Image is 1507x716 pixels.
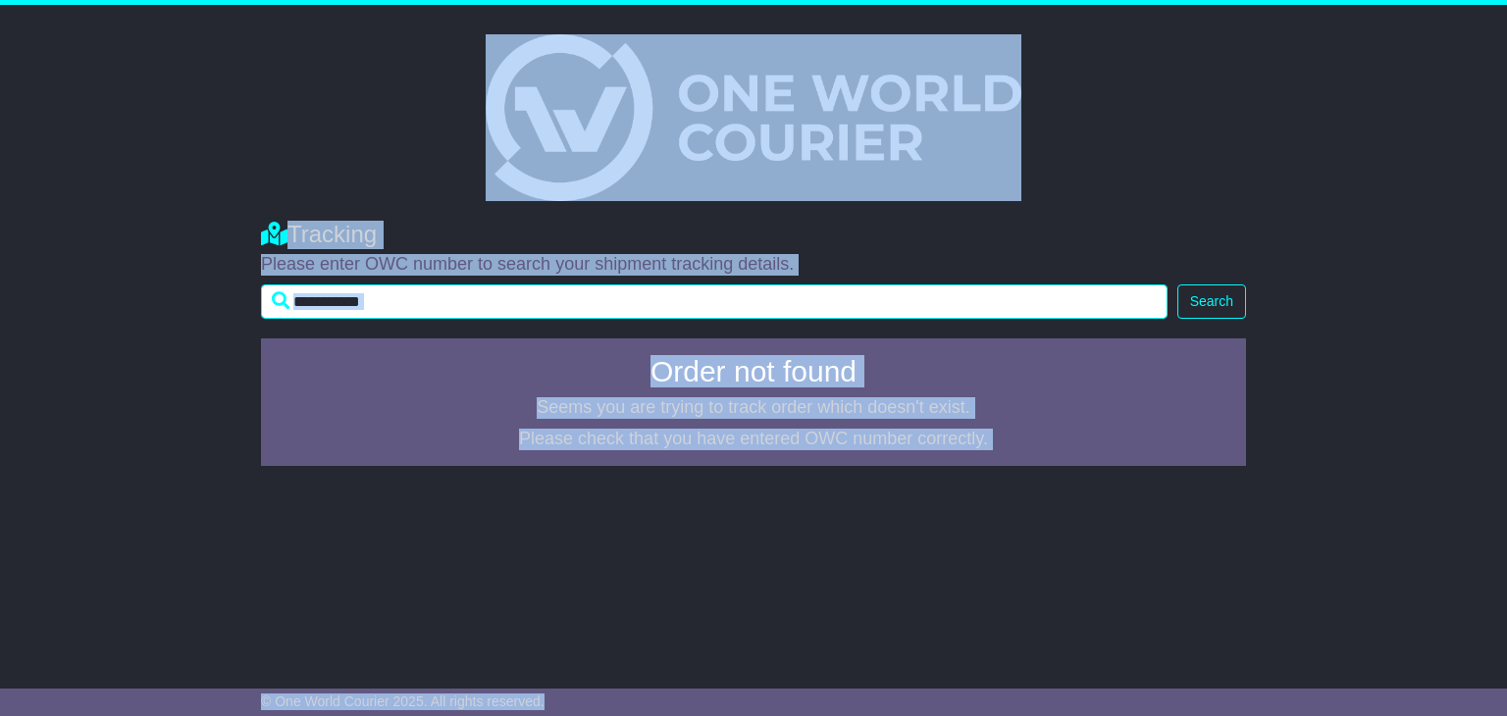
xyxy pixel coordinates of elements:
[261,693,545,709] span: © One World Courier 2025. All rights reserved.
[273,429,1234,450] p: Please check that you have entered OWC number correctly.
[261,254,1246,276] p: Please enter OWC number to search your shipment tracking details.
[273,355,1234,387] h4: Order not found
[261,221,1246,249] div: Tracking
[1177,284,1246,319] button: Search
[273,397,1234,419] p: Seems you are trying to track order which doesn't exist.
[486,34,1021,201] img: Light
